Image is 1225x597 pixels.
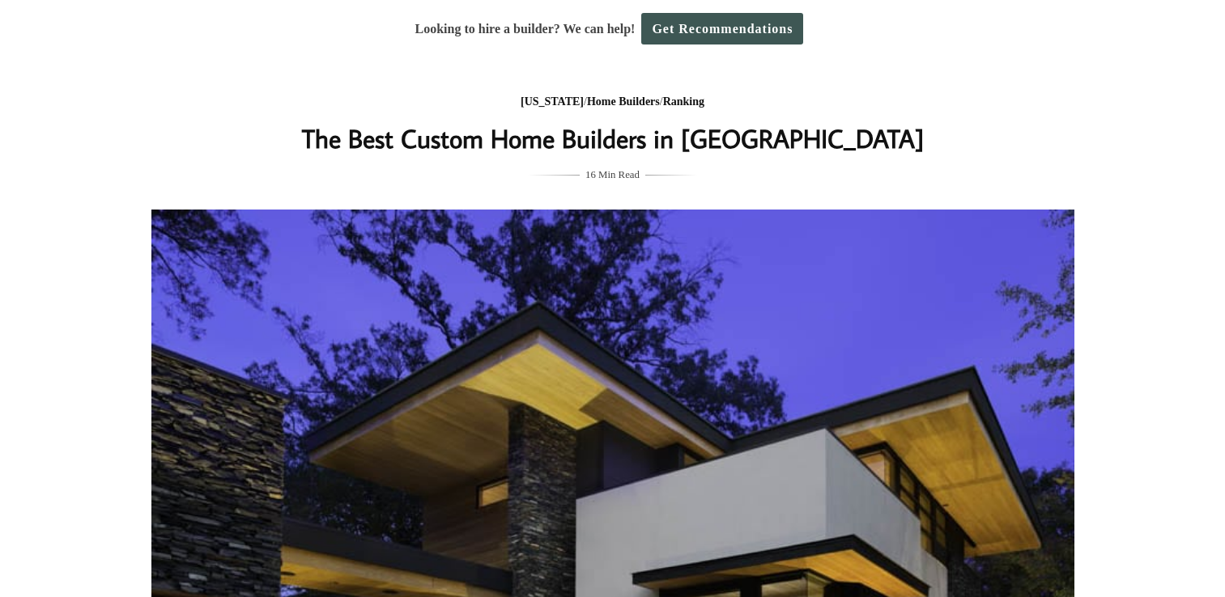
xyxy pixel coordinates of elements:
[521,95,584,108] a: [US_STATE]
[585,166,640,184] span: 16 Min Read
[641,13,803,44] a: Get Recommendations
[290,92,936,112] div: / /
[290,119,936,158] h1: The Best Custom Home Builders in [GEOGRAPHIC_DATA]
[587,95,660,108] a: Home Builders
[663,95,704,108] a: Ranking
